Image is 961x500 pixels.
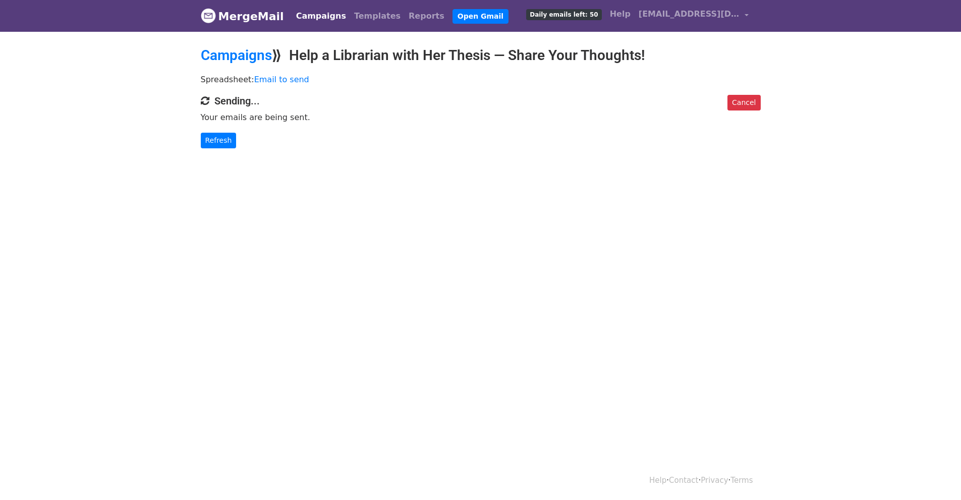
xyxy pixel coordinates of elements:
[730,476,753,485] a: Terms
[405,6,448,26] a: Reports
[254,75,309,84] a: Email to send
[201,8,216,23] img: MergeMail logo
[201,112,761,123] p: Your emails are being sent.
[453,9,508,24] a: Open Gmail
[292,6,350,26] a: Campaigns
[701,476,728,485] a: Privacy
[522,4,605,24] a: Daily emails left: 50
[526,9,601,20] span: Daily emails left: 50
[201,95,761,107] h4: Sending...
[635,4,753,28] a: [EMAIL_ADDRESS][DOMAIN_NAME]
[201,47,761,64] h2: ⟫ Help a Librarian with Her Thesis — Share Your Thoughts!
[201,47,272,64] a: Campaigns
[727,95,760,110] a: Cancel
[606,4,635,24] a: Help
[649,476,666,485] a: Help
[350,6,405,26] a: Templates
[669,476,698,485] a: Contact
[201,74,761,85] p: Spreadsheet:
[201,133,237,148] a: Refresh
[639,8,740,20] span: [EMAIL_ADDRESS][DOMAIN_NAME]
[201,6,284,27] a: MergeMail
